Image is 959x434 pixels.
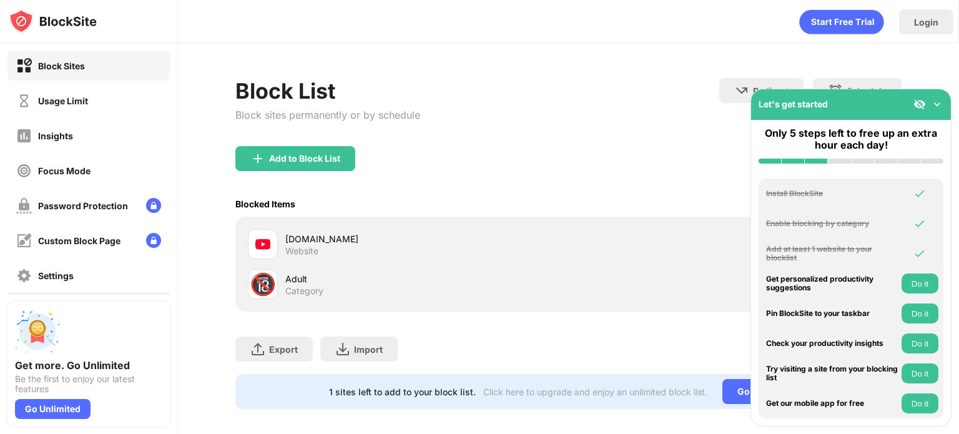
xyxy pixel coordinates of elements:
[285,232,568,245] div: [DOMAIN_NAME]
[913,98,926,111] img: eye-not-visible.svg
[766,219,898,228] div: Enable blocking by category
[235,109,420,121] div: Block sites permanently or by schedule
[38,165,91,176] div: Focus Mode
[914,17,938,27] div: Login
[235,199,295,209] div: Blocked Items
[255,237,270,252] img: favicons
[847,86,887,96] div: Schedule
[354,344,383,355] div: Import
[902,393,938,413] button: Do it
[285,245,318,257] div: Website
[913,217,926,230] img: omni-check.svg
[913,247,926,260] img: omni-check.svg
[269,154,340,164] div: Add to Block List
[799,9,884,34] div: animation
[722,379,808,404] div: Go Unlimited
[285,272,568,285] div: Adult
[16,163,32,179] img: focus-off.svg
[759,127,943,151] div: Only 5 steps left to free up an extra hour each day!
[15,399,91,419] div: Go Unlimited
[902,274,938,293] button: Do it
[483,387,707,397] div: Click here to upgrade and enjoy an unlimited block list.
[16,268,32,284] img: settings-off.svg
[38,131,73,141] div: Insights
[38,61,85,71] div: Block Sites
[766,245,898,263] div: Add at least 1 website to your blocklist
[15,374,162,394] div: Be the first to enjoy our latest features
[766,365,898,383] div: Try visiting a site from your blocking list
[902,303,938,323] button: Do it
[16,58,32,74] img: block-on.svg
[766,339,898,348] div: Check your productivity insights
[753,86,789,96] div: Redirect
[250,272,276,297] div: 🔞
[16,233,32,249] img: customize-block-page-off.svg
[15,309,60,354] img: push-unlimited.svg
[16,93,32,109] img: time-usage-off.svg
[269,344,298,355] div: Export
[902,363,938,383] button: Do it
[285,285,323,297] div: Category
[16,128,32,144] img: insights-off.svg
[913,187,926,200] img: omni-check.svg
[766,275,898,293] div: Get personalized productivity suggestions
[766,309,898,318] div: Pin BlockSite to your taskbar
[235,78,420,104] div: Block List
[759,99,828,109] div: Let's get started
[902,333,938,353] button: Do it
[15,359,162,372] div: Get more. Go Unlimited
[16,198,32,214] img: password-protection-off.svg
[329,387,476,397] div: 1 sites left to add to your block list.
[38,235,120,246] div: Custom Block Page
[38,96,88,106] div: Usage Limit
[38,200,128,211] div: Password Protection
[9,9,97,34] img: logo-blocksite.svg
[146,198,161,213] img: lock-menu.svg
[766,399,898,408] div: Get our mobile app for free
[38,270,74,281] div: Settings
[931,98,943,111] img: omni-setup-toggle.svg
[766,189,898,198] div: Install BlockSite
[146,233,161,248] img: lock-menu.svg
